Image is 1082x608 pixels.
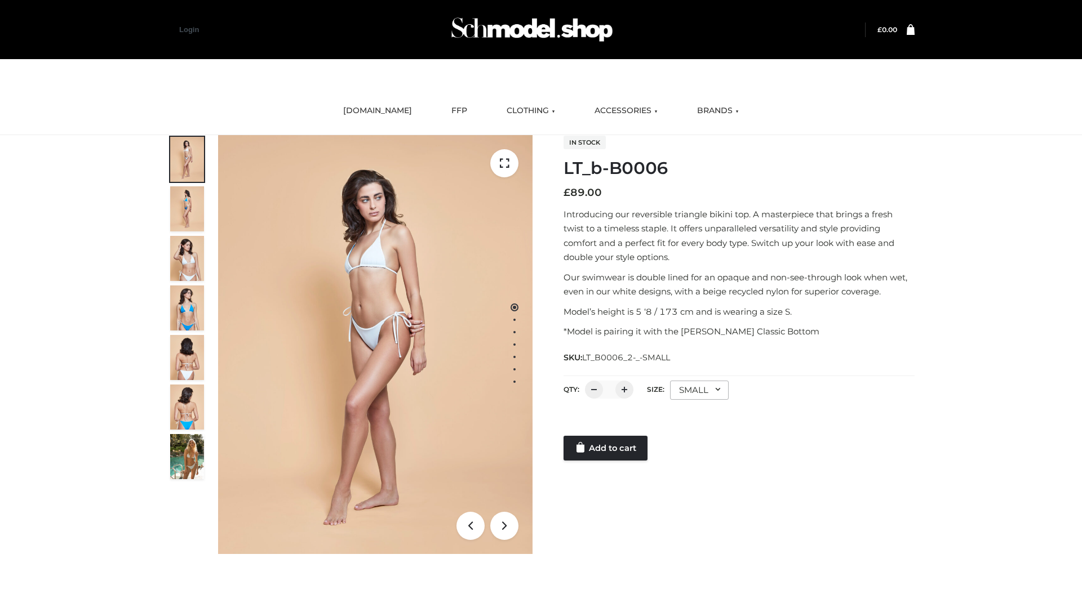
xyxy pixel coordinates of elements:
[564,305,915,319] p: Model’s height is 5 ‘8 / 173 cm and is wearing a size S.
[670,381,729,400] div: SMALL
[564,385,579,394] label: QTY:
[218,135,533,554] img: ArielClassicBikiniTop_CloudNine_AzureSky_OW114ECO_1
[564,158,915,178] h1: LT_b-B0006
[498,99,564,123] a: CLOTHING
[564,207,915,265] p: Introducing our reversible triangle bikini top. A masterpiece that brings a fresh twist to a time...
[564,136,606,149] span: In stock
[586,99,666,123] a: ACCESSORIES
[564,351,671,364] span: SKU:
[179,25,199,34] a: Login
[564,270,915,299] p: Our swimwear is double lined for an opaque and non-see-through look when wet, even in our white d...
[564,186,570,199] span: £
[564,436,648,461] a: Add to cart
[582,352,670,363] span: LT_B0006_2-_-SMALL
[447,7,617,52] img: Schmodel Admin 964
[647,385,664,394] label: Size:
[877,25,882,34] span: £
[170,434,204,479] img: Arieltop_CloudNine_AzureSky2.jpg
[564,324,915,339] p: *Model is pairing it with the [PERSON_NAME] Classic Bottom
[170,137,204,182] img: ArielClassicBikiniTop_CloudNine_AzureSky_OW114ECO_1-scaled.jpg
[335,99,420,123] a: [DOMAIN_NAME]
[170,385,204,430] img: ArielClassicBikiniTop_CloudNine_AzureSky_OW114ECO_8-scaled.jpg
[170,285,204,330] img: ArielClassicBikiniTop_CloudNine_AzureSky_OW114ECO_4-scaled.jpg
[170,236,204,281] img: ArielClassicBikiniTop_CloudNine_AzureSky_OW114ECO_3-scaled.jpg
[170,186,204,231] img: ArielClassicBikiniTop_CloudNine_AzureSky_OW114ECO_2-scaled.jpg
[443,99,476,123] a: FFP
[877,25,897,34] bdi: 0.00
[689,99,747,123] a: BRANDS
[564,186,602,199] bdi: 89.00
[170,335,204,380] img: ArielClassicBikiniTop_CloudNine_AzureSky_OW114ECO_7-scaled.jpg
[877,25,897,34] a: £0.00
